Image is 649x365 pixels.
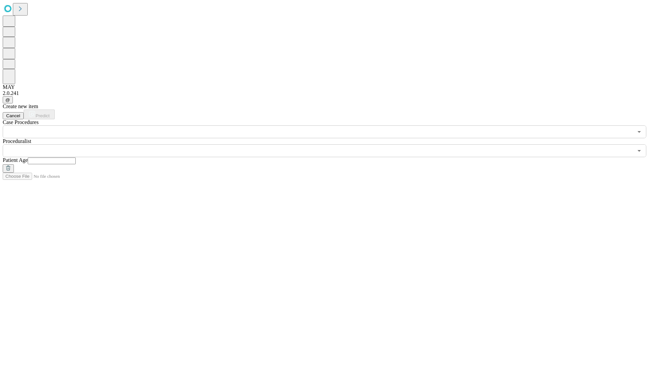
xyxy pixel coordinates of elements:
[35,113,49,118] span: Predict
[3,103,38,109] span: Create new item
[24,109,55,119] button: Predict
[634,146,644,155] button: Open
[3,157,28,163] span: Patient Age
[3,90,646,96] div: 2.0.241
[3,119,39,125] span: Scheduled Procedure
[6,113,20,118] span: Cancel
[634,127,644,137] button: Open
[3,84,646,90] div: MAY
[5,97,10,102] span: @
[3,112,24,119] button: Cancel
[3,96,13,103] button: @
[3,138,31,144] span: Proceduralist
